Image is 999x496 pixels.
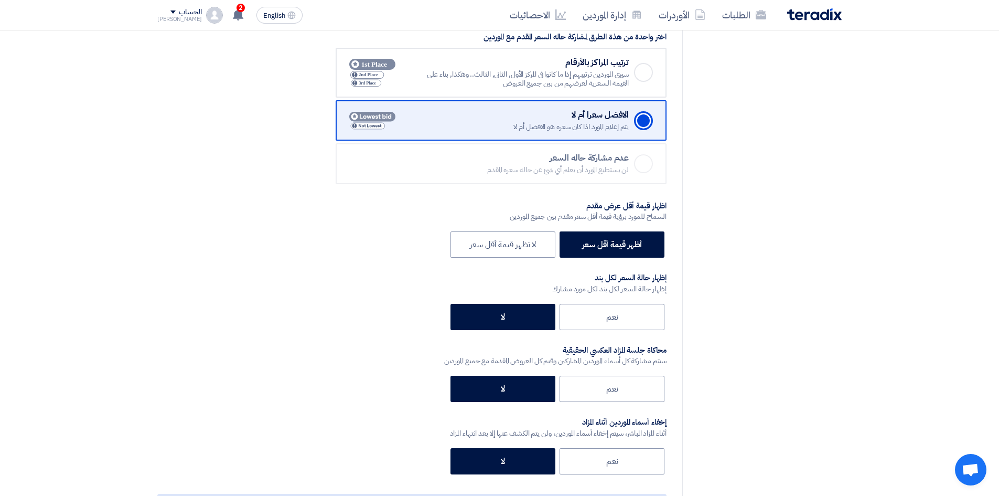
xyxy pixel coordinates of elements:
[560,231,664,258] label: أظهر قيمة أقل سعر
[444,355,667,366] div: سيتم مشاركة كل أسماء الموردين المشاركين وقيم كل العروض المقدمة مع جميع الموردين
[560,304,664,330] label: نعم
[424,57,629,68] div: ترتيب المراكز بالأرقام
[157,16,202,22] div: [PERSON_NAME]
[560,448,664,474] label: نعم
[450,376,555,402] label: لا
[450,448,555,474] label: لا
[552,283,667,294] div: إظهار حالة السعر لكل بند لكل مورد مشارك
[263,12,285,19] span: English
[424,110,629,120] div: الافضل سعرا أم لا
[450,417,667,428] div: إخفاء أسماء الموردين أثناء المزاد
[179,8,201,17] div: الحساب
[444,345,667,356] div: محاكاة جلسة المزاد العكسي الحقيقية
[450,231,555,258] label: لا تظهر قيمة أقل سعر
[424,122,629,132] div: يتم إعلام المورد اذا كان سعره هو الافضل أم لا
[484,32,667,43] div: اختر واحدة من هذة الطرق لمشاركة حاله السعر المقدم مع الموردين
[787,8,842,20] img: Teradix logo
[450,428,667,439] div: أثناء المزاد المباشر، سيتم إخفاء أسماء الموردين، ولن يتم الكشف عنها إلا بعد انتهاء المزاد
[714,3,775,27] a: الطلبات
[552,273,667,283] div: إظهار حالة السعر لكل بند
[501,3,574,27] a: الاحصائيات
[450,304,555,330] label: لا
[510,211,667,222] div: السماح للمورد برؤية قيمة أقل سعر مقدم بين جميع الموردين
[424,70,629,88] div: سيرى الموردين ترتيبهم إذا ما كانوا في المركز الأول, الثاني, الثالث.. وهكذا, بناء على القيمة السعر...
[955,454,986,486] div: Open chat
[206,7,223,24] img: profile_test.png
[256,7,303,24] button: English
[350,165,629,175] div: لن يستطيع المورد أن يعلم أي شئ عن حاله سعره المقدم
[350,153,629,163] div: عدم مشاركة حاله السعر
[510,201,667,212] div: اظهار قيمة أقل عرض مقدم
[560,376,664,402] label: نعم
[650,3,714,27] a: الأوردرات
[237,4,245,12] span: 2
[574,3,650,27] a: إدارة الموردين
